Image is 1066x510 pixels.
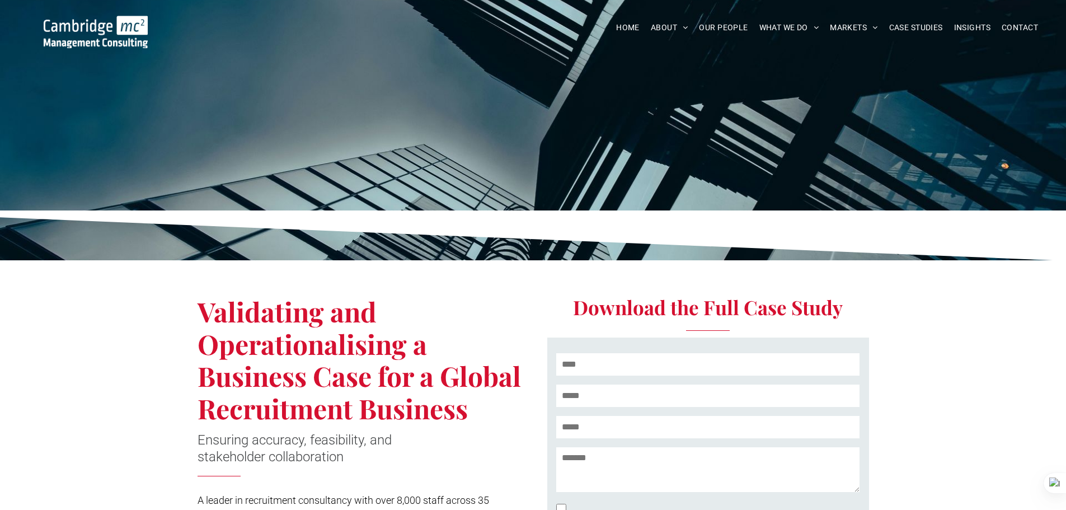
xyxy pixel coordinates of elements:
[996,19,1044,36] a: CONTACT
[645,19,694,36] a: ABOUT
[44,16,148,48] img: Go to Homepage
[611,19,645,36] a: HOME
[754,19,825,36] a: WHAT WE DO
[573,294,843,320] span: Download the Full Case Study
[824,19,883,36] a: MARKETS
[693,19,753,36] a: OUR PEOPLE
[198,432,392,465] span: Ensuring accuracy, feasibility, and stakeholder collaboration
[884,19,948,36] a: CASE STUDIES
[198,293,521,426] span: Validating and Operationalising a Business Case for a Global Recruitment Business
[948,19,996,36] a: INSIGHTS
